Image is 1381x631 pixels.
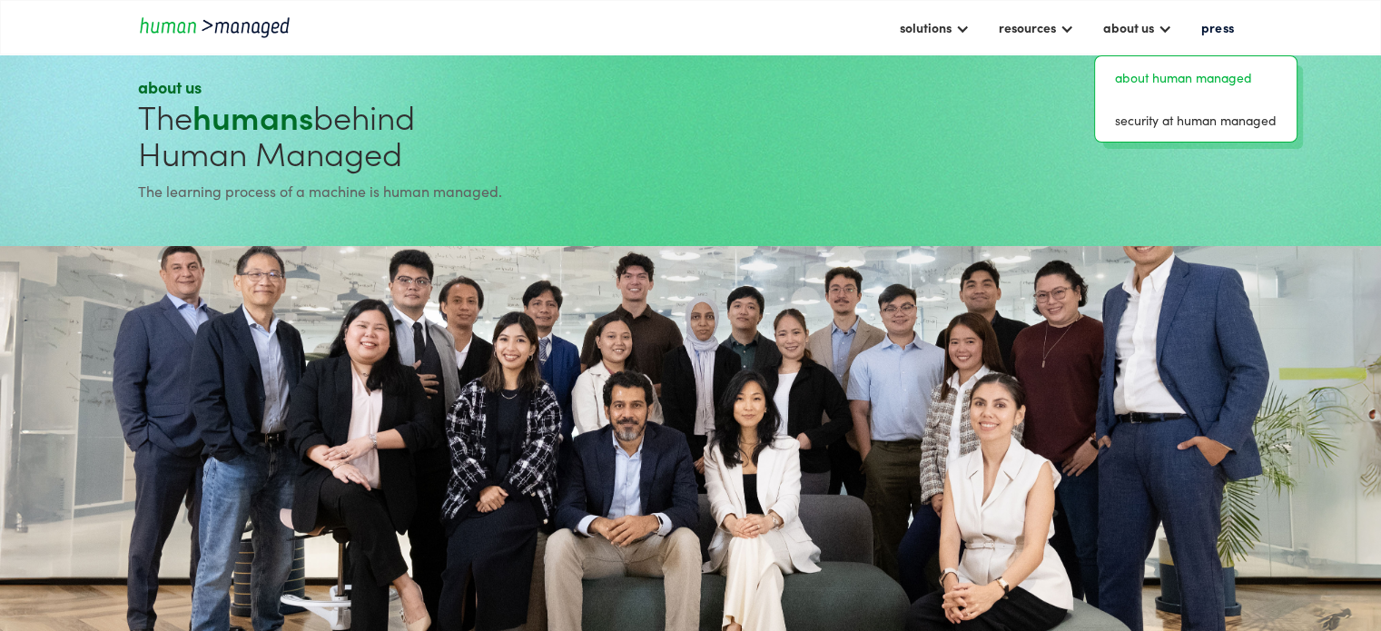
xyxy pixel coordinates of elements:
strong: humans [192,93,313,139]
h1: The behind Human Managed [138,98,683,171]
div: about us [1094,12,1181,43]
div: solutions [891,12,979,43]
a: about human managed [1102,64,1289,92]
div: about us [138,76,683,98]
a: home [138,15,301,39]
a: security at human managed [1102,106,1289,134]
div: resources [990,12,1083,43]
a: press [1192,12,1243,43]
div: The learning process of a machine is human managed. [138,180,683,202]
div: resources [999,16,1056,38]
div: about us [1103,16,1154,38]
div: solutions [900,16,952,38]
